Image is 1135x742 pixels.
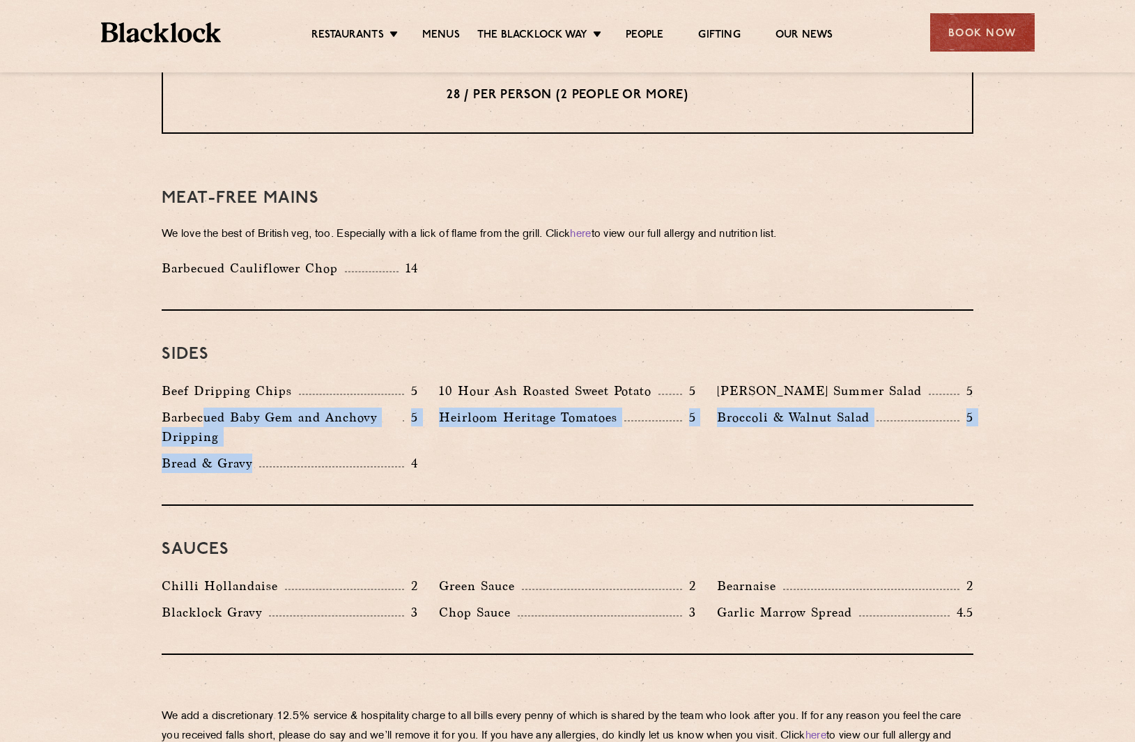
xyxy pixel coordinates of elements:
[439,381,658,401] p: 10 Hour Ash Roasted Sweet Potato
[404,454,418,472] p: 4
[404,603,418,621] p: 3
[422,29,460,44] a: Menus
[162,576,285,596] p: Chilli Hollandaise
[404,408,418,426] p: 5
[162,190,973,208] h3: Meat-Free mains
[162,225,973,245] p: We love the best of British veg, too. Especially with a lick of flame from the grill. Click to vi...
[626,29,663,44] a: People
[717,603,859,622] p: Garlic Marrow Spread
[959,408,973,426] p: 5
[682,577,696,595] p: 2
[162,454,259,473] p: Bread & Gravy
[191,86,944,105] p: 28 / per person (2 people or more)
[717,576,783,596] p: Bearnaise
[162,603,269,622] p: Blacklock Gravy
[717,408,877,427] p: Broccoli & Walnut Salad
[682,382,696,400] p: 5
[717,381,929,401] p: [PERSON_NAME] Summer Salad
[162,258,345,278] p: Barbecued Cauliflower Chop
[775,29,833,44] a: Our News
[162,541,973,559] h3: Sauces
[477,29,587,44] a: The Blacklock Way
[439,408,624,427] p: Heirloom Heritage Tomatoes
[682,603,696,621] p: 3
[959,577,973,595] p: 2
[311,29,384,44] a: Restaurants
[682,408,696,426] p: 5
[570,229,591,240] a: here
[101,22,222,42] img: BL_Textured_Logo-footer-cropped.svg
[950,603,973,621] p: 4.5
[959,382,973,400] p: 5
[404,577,418,595] p: 2
[805,731,826,741] a: here
[698,29,740,44] a: Gifting
[404,382,418,400] p: 5
[399,259,419,277] p: 14
[162,408,403,447] p: Barbecued Baby Gem and Anchovy Dripping
[439,603,518,622] p: Chop Sauce
[439,576,522,596] p: Green Sauce
[930,13,1035,52] div: Book Now
[162,346,973,364] h3: Sides
[162,381,299,401] p: Beef Dripping Chips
